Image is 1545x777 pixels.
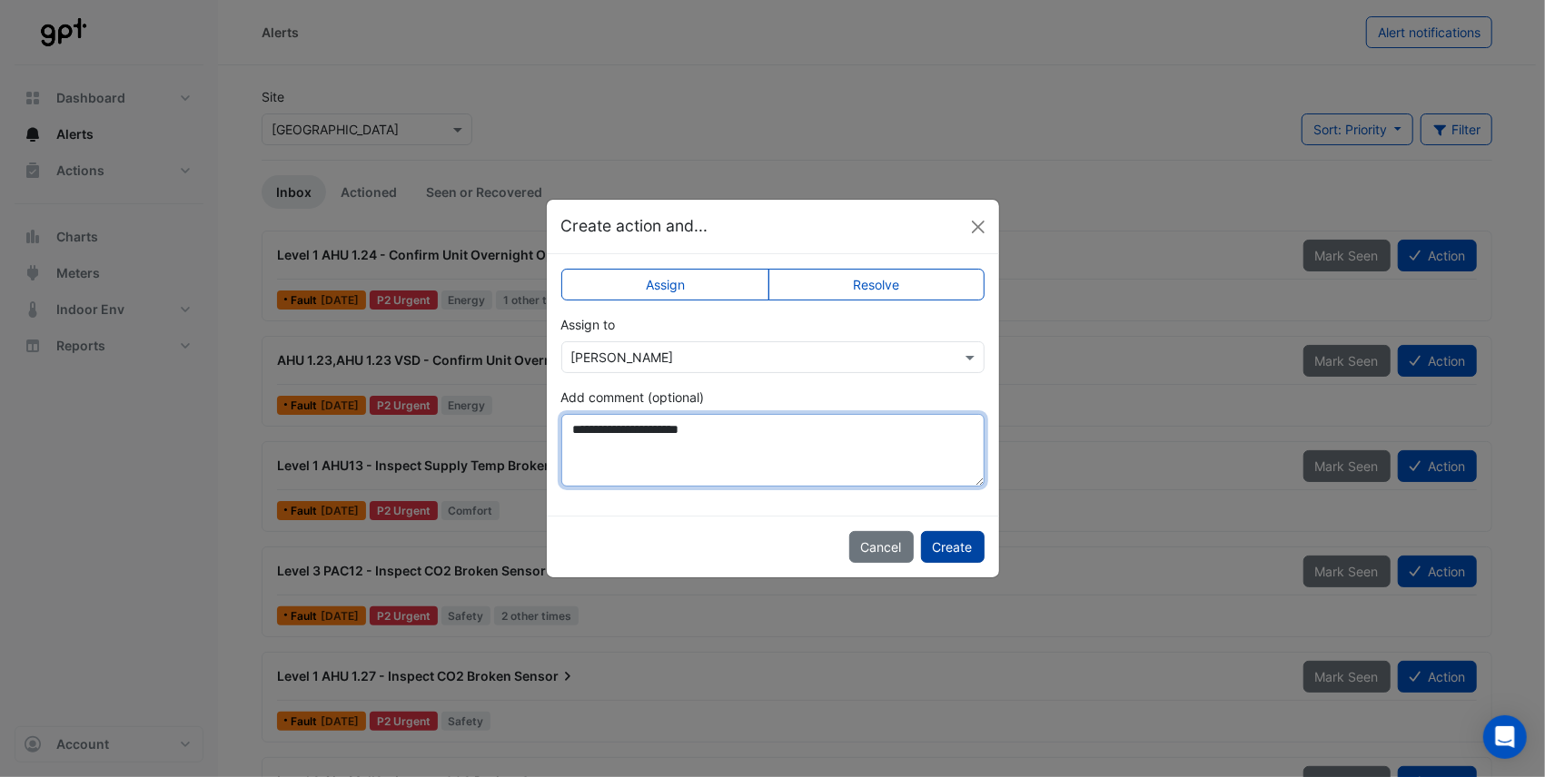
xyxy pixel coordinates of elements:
[921,531,985,563] button: Create
[849,531,914,563] button: Cancel
[965,213,992,241] button: Close
[561,388,705,407] label: Add comment (optional)
[768,269,985,300] label: Resolve
[561,315,616,334] label: Assign to
[561,269,770,300] label: Assign
[1483,715,1527,759] div: Open Intercom Messenger
[561,214,708,238] h5: Create action and...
